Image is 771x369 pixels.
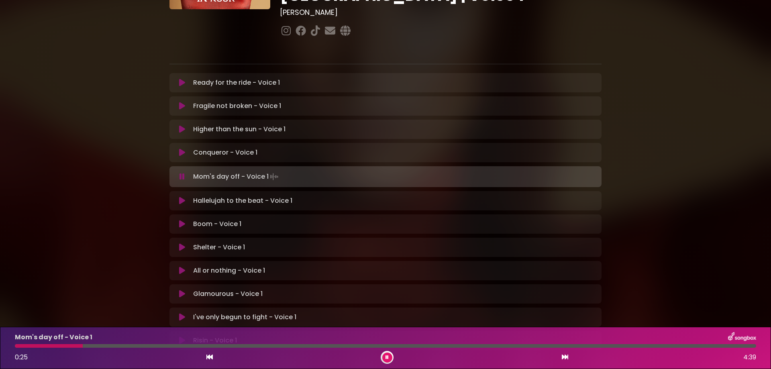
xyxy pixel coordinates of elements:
img: songbox-logo-white.png [728,332,756,342]
p: Conqueror - Voice 1 [193,148,257,157]
img: waveform4.gif [269,171,280,182]
p: Mom's day off - Voice 1 [15,332,92,342]
p: Fragile not broken - Voice 1 [193,101,281,111]
p: I've only begun to fight - Voice 1 [193,312,296,322]
span: 4:39 [743,353,756,362]
p: Higher than the sun - Voice 1 [193,124,286,134]
h3: [PERSON_NAME] [280,8,602,17]
p: Hallelujah to the beat - Voice 1 [193,196,292,206]
span: 0:25 [15,353,28,362]
p: Boom - Voice 1 [193,219,241,229]
p: Shelter - Voice 1 [193,243,245,252]
p: Mom's day off - Voice 1 [193,171,280,182]
p: All or nothing - Voice 1 [193,266,265,275]
p: Ready for the ride - Voice 1 [193,78,280,88]
p: Glamourous - Voice 1 [193,289,263,299]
